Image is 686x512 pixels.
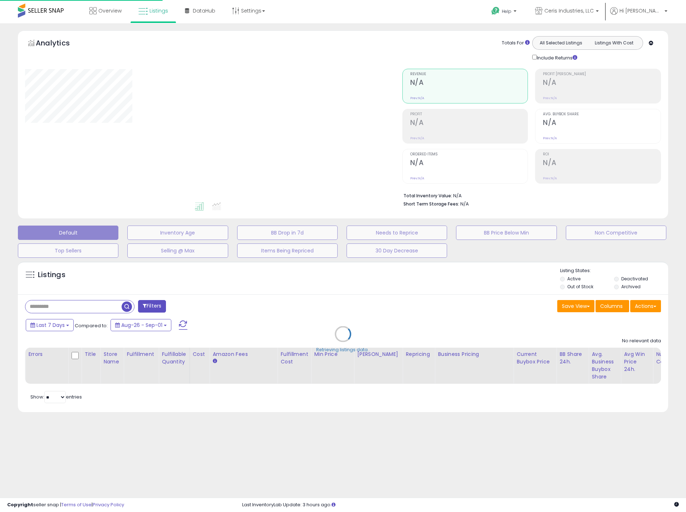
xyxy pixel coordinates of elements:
[36,38,84,50] h5: Analytics
[486,1,524,23] a: Help
[410,119,528,128] h2: N/A
[619,7,662,14] span: Hi [PERSON_NAME]
[127,226,228,240] button: Inventory Age
[18,226,118,240] button: Default
[410,96,424,100] small: Prev: N/A
[410,78,528,88] h2: N/A
[543,96,557,100] small: Prev: N/A
[543,72,661,76] span: Profit [PERSON_NAME]
[410,112,528,116] span: Profit
[403,201,459,207] b: Short Term Storage Fees:
[410,176,424,180] small: Prev: N/A
[610,7,667,23] a: Hi [PERSON_NAME]
[403,191,656,199] li: N/A
[543,159,661,168] h2: N/A
[127,243,228,258] button: Selling @ Max
[543,112,661,116] span: Avg. Buybox Share
[410,153,528,156] span: Ordered Items
[410,159,528,168] h2: N/A
[527,53,586,62] div: Include Returns
[150,7,168,14] span: Listings
[98,7,122,14] span: Overview
[347,243,447,258] button: 30 Day Decrease
[587,38,641,48] button: Listings With Cost
[403,193,452,199] b: Total Inventory Value:
[237,226,338,240] button: BB Drop in 7d
[543,153,661,156] span: ROI
[316,347,370,353] div: Retrieving listings data..
[534,38,588,48] button: All Selected Listings
[544,7,594,14] span: Ceris Industries, LLC
[460,201,469,207] span: N/A
[456,226,557,240] button: BB Price Below Min
[193,7,215,14] span: DataHub
[543,176,557,180] small: Prev: N/A
[410,136,424,140] small: Prev: N/A
[502,8,511,14] span: Help
[410,72,528,76] span: Revenue
[543,136,557,140] small: Prev: N/A
[543,78,661,88] h2: N/A
[347,226,447,240] button: Needs to Reprice
[543,119,661,128] h2: N/A
[18,243,118,258] button: Top Sellers
[491,6,500,15] i: Get Help
[502,40,530,47] div: Totals For
[237,243,338,258] button: Items Being Repriced
[566,226,666,240] button: Non Competitive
